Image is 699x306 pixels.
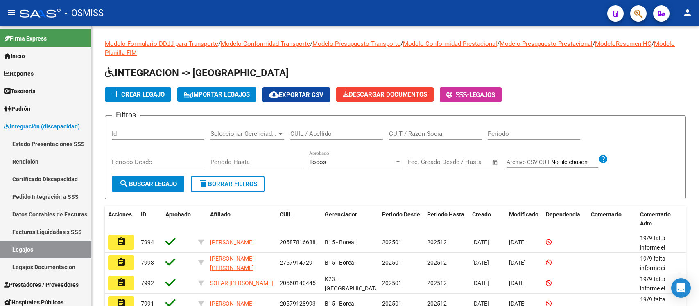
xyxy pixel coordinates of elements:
span: SOLAR [PERSON_NAME] [210,280,273,286]
span: 202501 [382,280,402,286]
a: Modelo Formulario DDJJ para Transporte [105,40,218,47]
datatable-header-cell: Dependencia [543,206,588,233]
a: Modelo Conformidad Prestacional [403,40,497,47]
button: Crear Legajo [105,87,171,102]
button: IMPORTAR LEGAJOS [177,87,256,102]
span: Inicio [4,52,25,61]
span: Integración (discapacidad) [4,122,80,131]
mat-icon: assignment [116,237,126,247]
span: Crear Legajo [111,91,165,98]
datatable-header-cell: Afiliado [207,206,276,233]
span: [DATE] [472,259,489,266]
span: - OSMISS [65,4,104,22]
button: Buscar Legajo [112,176,184,192]
input: Fecha inicio [408,158,441,166]
span: - [446,91,469,99]
mat-icon: search [119,179,129,189]
datatable-header-cell: Aprobado [162,206,195,233]
span: Afiliado [210,211,231,218]
span: Descargar Documentos [343,91,427,98]
h3: Filtros [112,109,140,121]
span: Comentario [591,211,622,218]
span: Dependencia [546,211,580,218]
mat-icon: cloud_download [269,90,279,99]
datatable-header-cell: Comentario [588,206,637,233]
mat-icon: assignment [116,278,126,288]
span: ID [141,211,146,218]
span: Legajos [469,91,495,99]
mat-icon: delete [198,179,208,189]
span: Comentario Adm. [640,211,671,227]
span: IMPORTAR LEGAJOS [184,91,250,98]
datatable-header-cell: Creado [469,206,506,233]
span: [DATE] [509,239,526,245]
span: [DATE] [509,259,526,266]
span: Modificado [509,211,538,218]
span: [DATE] [472,280,489,286]
span: Prestadores / Proveedores [4,280,79,289]
span: Periodo Hasta [427,211,464,218]
span: INTEGRACION -> [GEOGRAPHIC_DATA] [105,67,289,79]
span: Firma Express [4,34,47,43]
span: 7993 [141,259,154,266]
span: Acciones [108,211,132,218]
span: Periodo Desde [382,211,420,218]
input: Fecha fin [448,158,488,166]
mat-icon: menu [7,8,16,18]
span: 202501 [382,259,402,266]
span: B15 - Boreal [325,239,355,245]
span: Aprobado [165,211,191,218]
datatable-header-cell: Periodo Hasta [424,206,469,233]
span: 20560140445 [280,280,316,286]
button: Descargar Documentos [336,87,434,102]
span: Borrar Filtros [198,180,257,188]
span: 202512 [427,259,447,266]
span: Padrón [4,104,30,113]
span: Todos [309,158,326,166]
span: 7992 [141,280,154,286]
span: Buscar Legajo [119,180,177,188]
span: 27579147291 [280,259,316,266]
span: 19/9 falta informe ei [640,276,665,292]
datatable-header-cell: Acciones [105,206,138,233]
span: Tesorería [4,87,36,96]
span: B15 - Boreal [325,259,355,266]
span: K23 - [GEOGRAPHIC_DATA] [325,276,380,292]
span: 202512 [427,280,447,286]
mat-icon: person [683,8,692,18]
datatable-header-cell: Periodo Desde [379,206,424,233]
datatable-header-cell: CUIL [276,206,321,233]
div: Open Intercom Messenger [671,278,691,298]
a: Modelo Presupuesto Prestacional [500,40,593,47]
datatable-header-cell: Gerenciador [321,206,379,233]
a: ModeloResumen HC [595,40,651,47]
span: 202512 [427,239,447,245]
mat-icon: assignment [116,257,126,267]
datatable-header-cell: ID [138,206,162,233]
datatable-header-cell: Comentario Adm. [637,206,686,233]
span: 19/9 falta informe ei [640,235,665,251]
span: 202501 [382,239,402,245]
button: Exportar CSV [262,87,330,102]
mat-icon: add [111,89,121,99]
span: [DATE] [509,280,526,286]
span: Reportes [4,69,34,78]
span: CUIL [280,211,292,218]
datatable-header-cell: Modificado [506,206,543,233]
span: Gerenciador [325,211,357,218]
span: 7994 [141,239,154,245]
button: Borrar Filtros [191,176,265,192]
span: Exportar CSV [269,91,323,99]
span: Archivo CSV CUIL [507,159,551,165]
span: [PERSON_NAME] [PERSON_NAME] [210,255,254,271]
span: Creado [472,211,491,218]
span: [PERSON_NAME] [210,239,254,245]
span: 20587816688 [280,239,316,245]
a: Modelo Conformidad Transporte [221,40,310,47]
input: Archivo CSV CUIL [551,159,598,166]
button: -Legajos [440,87,502,102]
button: Open calendar [491,158,500,167]
mat-icon: help [598,154,608,164]
span: 19/9 falta informe ei [640,255,665,271]
span: Seleccionar Gerenciador [210,130,277,137]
